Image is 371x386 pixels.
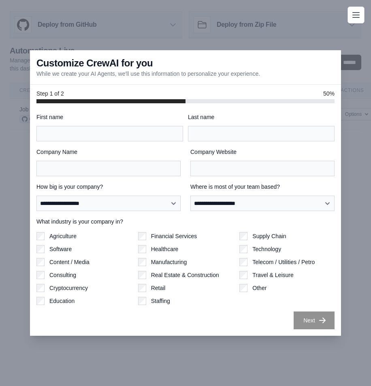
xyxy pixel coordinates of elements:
[151,297,170,305] label: Staffing
[190,183,335,191] label: Where is most of your team based?
[151,245,179,253] label: Healthcare
[190,148,335,156] label: Company Website
[294,311,335,329] button: Next
[49,258,90,266] label: Content / Media
[252,245,281,253] label: Technology
[49,271,76,279] label: Consulting
[323,90,335,98] span: 50%
[36,183,181,191] label: How big is your company?
[348,6,365,23] button: Toggle navigation
[151,258,187,266] label: Manufacturing
[49,297,75,305] label: Education
[188,113,335,121] label: Last name
[151,232,197,240] label: Financial Services
[330,347,371,386] iframe: Chat Widget
[252,271,293,279] label: Travel & Leisure
[36,70,260,78] p: While we create your AI Agents, we'll use this information to personalize your experience.
[252,258,315,266] label: Telecom / Utilities / Petro
[49,284,88,292] label: Cryptocurrency
[252,232,286,240] label: Supply Chain
[36,90,64,98] span: Step 1 of 2
[36,218,335,226] label: What industry is your company in?
[49,232,77,240] label: Agriculture
[252,284,267,292] label: Other
[151,284,166,292] label: Retail
[36,148,181,156] label: Company Name
[151,271,219,279] label: Real Estate & Construction
[49,245,72,253] label: Software
[36,57,153,70] h3: Customize CrewAI for you
[36,113,183,121] label: First name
